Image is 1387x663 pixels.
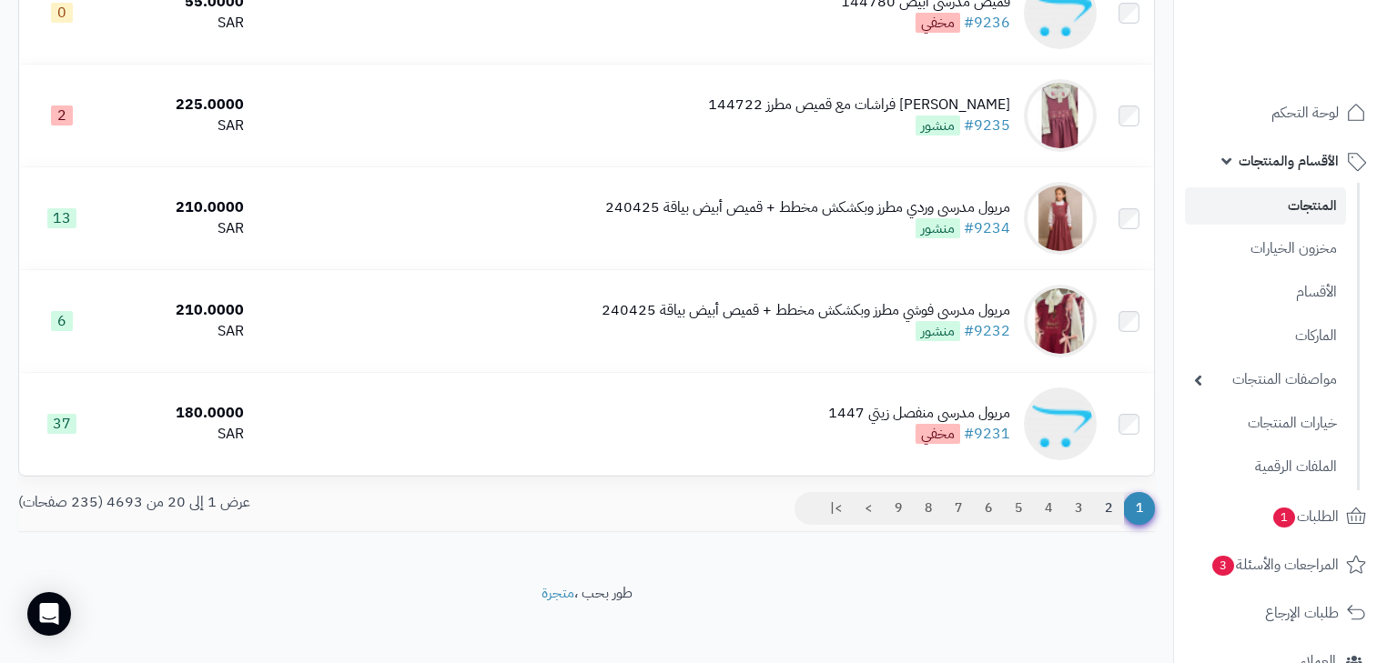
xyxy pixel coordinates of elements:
div: 180.0000 [111,403,244,424]
a: 3 [1063,492,1094,525]
a: متجرة [542,582,574,604]
a: خيارات المنتجات [1185,404,1346,443]
span: 13 [47,208,76,228]
span: 0 [51,3,73,23]
img: logo-2.png [1263,49,1370,87]
img: مريول مدرسي فوشي مطرز وبكشكش مخطط + قميص أبيض بياقة 240425 [1024,285,1097,357]
div: [PERSON_NAME] فراشات مع قميص مطرز 144722 [708,95,1010,116]
span: منشور [916,218,960,238]
span: المراجعات والأسئلة [1210,552,1339,578]
span: 1 [1123,492,1155,525]
div: عرض 1 إلى 20 من 4693 (235 صفحات) [5,492,587,513]
a: 4 [1033,492,1064,525]
a: المنتجات [1185,187,1346,225]
a: 6 [973,492,1004,525]
a: 5 [1003,492,1034,525]
img: مريول مدرسي وردي مطرز وبكشكش مخطط + قميص أبيض بياقة 240425 [1024,182,1097,255]
div: Open Intercom Messenger [27,592,71,636]
div: SAR [111,218,244,239]
a: لوحة التحكم [1185,91,1376,135]
span: منشور [916,116,960,136]
span: مخفي [916,424,960,444]
a: المراجعات والأسئلة3 [1185,543,1376,587]
a: طلبات الإرجاع [1185,591,1376,635]
div: 210.0000 [111,197,244,218]
div: SAR [111,13,244,34]
div: مريول مدرسي منفصل زيتي 1447 [828,403,1010,424]
a: الماركات [1185,316,1346,356]
a: مخزون الخيارات [1185,229,1346,268]
div: مريول مدرسي وردي مطرز وبكشكش مخطط + قميص أبيض بياقة 240425 [605,197,1010,218]
span: 3 [1212,556,1234,576]
a: #9236 [964,12,1010,34]
a: الأقسام [1185,273,1346,312]
a: >| [818,492,854,525]
a: 7 [943,492,974,525]
div: مريول مدرسي فوشي مطرز وبكشكش مخطط + قميص أبيض بياقة 240425 [602,300,1010,321]
span: 6 [51,311,73,331]
div: 225.0000 [111,95,244,116]
a: الطلبات1 [1185,495,1376,538]
span: لوحة التحكم [1271,100,1339,126]
a: 2 [1093,492,1124,525]
div: SAR [111,321,244,342]
span: الطلبات [1271,504,1339,529]
a: #9232 [964,320,1010,342]
span: 2 [51,105,73,126]
span: 37 [47,414,76,434]
span: 1 [1273,507,1295,527]
a: 8 [913,492,944,525]
span: منشور [916,321,960,341]
a: > [853,492,884,525]
a: #9231 [964,423,1010,445]
a: الملفات الرقمية [1185,447,1346,487]
div: SAR [111,424,244,445]
span: طلبات الإرجاع [1265,600,1339,626]
div: 210.0000 [111,300,244,321]
a: 9 [883,492,914,525]
img: مريول مدرسي منفصل زيتي 1447 [1024,387,1097,460]
span: الأقسام والمنتجات [1239,148,1339,174]
a: #9235 [964,115,1010,136]
div: SAR [111,116,244,136]
a: #9234 [964,217,1010,239]
img: مريول مدرسي وردي مطرز فراشات مع قميص مطرز 144722 [1024,79,1097,152]
a: مواصفات المنتجات [1185,360,1346,399]
span: مخفي [916,13,960,33]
